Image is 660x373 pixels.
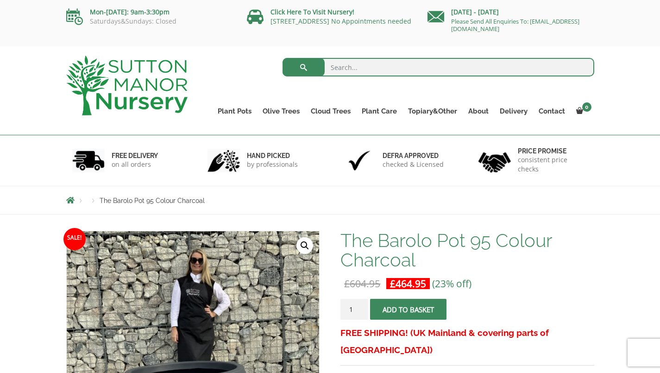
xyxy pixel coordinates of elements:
[432,277,471,290] span: (23% off)
[478,146,511,175] img: 4.jpg
[207,149,240,172] img: 2.jpg
[66,6,233,18] p: Mon-[DATE]: 9am-3:30pm
[427,6,594,18] p: [DATE] - [DATE]
[463,105,494,118] a: About
[247,160,298,169] p: by professionals
[63,228,86,250] span: Sale!
[112,152,158,160] h6: FREE DELIVERY
[340,299,368,320] input: Product quantity
[518,155,588,174] p: consistent price checks
[66,196,594,204] nav: Breadcrumbs
[257,105,305,118] a: Olive Trees
[533,105,571,118] a: Contact
[100,197,205,204] span: The Barolo Pot 95 Colour Charcoal
[112,160,158,169] p: on all orders
[494,105,533,118] a: Delivery
[344,277,380,290] bdi: 604.95
[451,17,579,33] a: Please Send All Enquiries To: [EMAIL_ADDRESS][DOMAIN_NAME]
[283,58,594,76] input: Search...
[296,237,313,254] a: View full-screen image gallery
[390,277,426,290] bdi: 464.95
[390,277,396,290] span: £
[247,152,298,160] h6: hand picked
[305,105,356,118] a: Cloud Trees
[383,152,444,160] h6: Defra approved
[571,105,594,118] a: 0
[518,147,588,155] h6: Price promise
[72,149,105,172] img: 1.jpg
[582,102,591,112] span: 0
[270,7,354,16] a: Click Here To Visit Nursery!
[212,105,257,118] a: Plant Pots
[344,277,350,290] span: £
[402,105,463,118] a: Topiary&Other
[383,160,444,169] p: checked & Licensed
[343,149,376,172] img: 3.jpg
[66,56,188,115] img: logo
[340,231,594,270] h1: The Barolo Pot 95 Colour Charcoal
[340,324,594,359] h3: FREE SHIPPING! (UK Mainland & covering parts of [GEOGRAPHIC_DATA])
[270,17,411,25] a: [STREET_ADDRESS] No Appointments needed
[370,299,446,320] button: Add to basket
[66,18,233,25] p: Saturdays&Sundays: Closed
[356,105,402,118] a: Plant Care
